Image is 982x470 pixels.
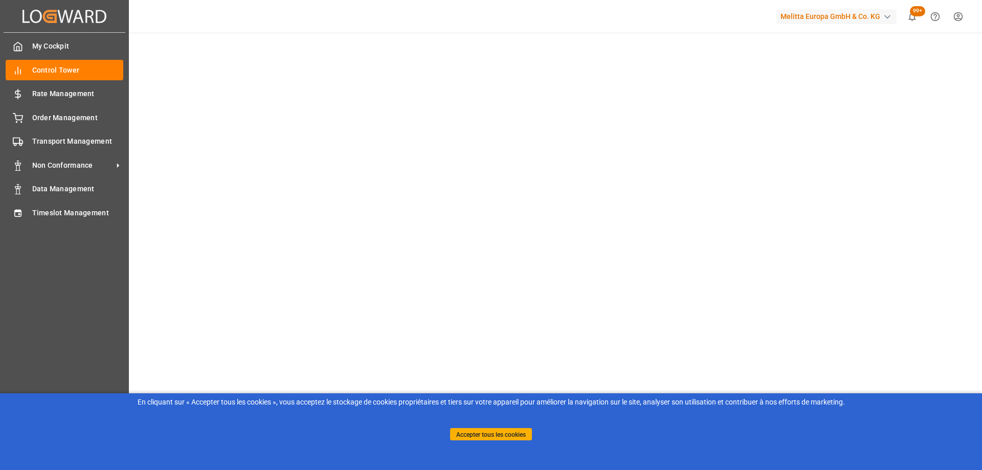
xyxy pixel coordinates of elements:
button: Help Center [924,5,947,28]
a: My Cockpit [6,36,123,56]
a: Control Tower [6,60,123,80]
span: Control Tower [32,65,124,76]
a: Timeslot Management [6,203,123,222]
a: Rate Management [6,84,123,104]
button: show 100 new notifications [901,5,924,28]
a: Data Management [6,179,123,199]
font: Accepter tous les cookies [456,431,526,438]
a: Transport Management [6,131,123,151]
button: Accepter tous les cookies [450,428,532,440]
button: Melitta Europa GmbH & Co. KG [776,7,901,26]
div: Melitta Europa GmbH & Co. KG [776,9,897,24]
span: Rate Management [32,88,124,99]
span: Data Management [32,184,124,194]
span: Transport Management [32,136,124,147]
span: My Cockpit [32,41,124,52]
span: Non Conformance [32,160,113,171]
a: Order Management [6,107,123,127]
span: Timeslot Management [32,208,124,218]
span: 99+ [910,6,925,16]
font: En cliquant sur « Accepter tous les cookies », vous acceptez le stockage de cookies propriétaires... [138,398,845,406]
span: Order Management [32,113,124,123]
